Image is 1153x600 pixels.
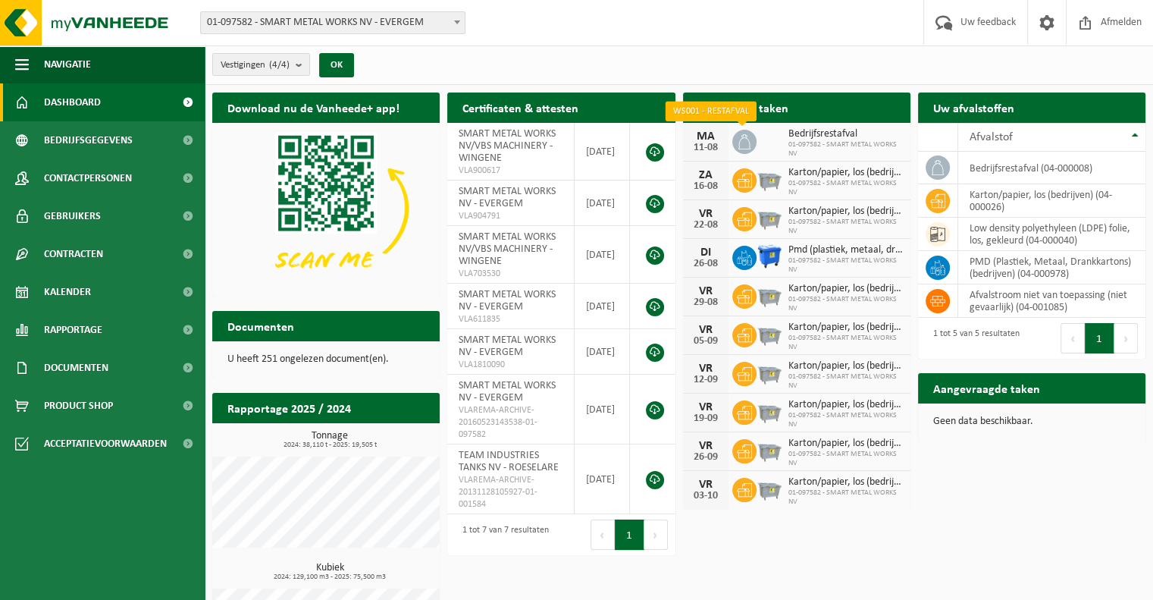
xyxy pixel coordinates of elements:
[683,93,804,122] h2: Ingeplande taken
[788,244,903,256] span: Pmd (plastiek, metaal, drankkartons) (bedrijven)
[691,375,721,385] div: 12-09
[757,360,782,385] img: WB-2500-GAL-GY-01
[788,218,903,236] span: 01-097582 - SMART METAL WORKS NV
[788,450,903,468] span: 01-097582 - SMART METAL WORKS NV
[958,152,1145,184] td: bedrijfsrestafval (04-000008)
[459,231,556,267] span: SMART METAL WORKS NV/VBS MACHINERY - WINGENE
[958,284,1145,318] td: afvalstroom niet van toepassing (niet gevaarlijk) (04-001085)
[575,226,631,284] td: [DATE]
[459,313,562,325] span: VLA611835
[788,411,903,429] span: 01-097582 - SMART METAL WORKS NV
[691,363,721,375] div: VR
[691,336,721,347] div: 05-09
[459,210,562,222] span: VLA904791
[220,431,440,449] h3: Tonnage
[788,206,903,218] span: Karton/papier, los (bedrijven)
[44,83,101,121] span: Dashboard
[788,360,903,372] span: Karton/papier, los (bedrijven)
[1061,323,1085,353] button: Previous
[220,563,440,581] h3: Kubiek
[212,123,440,294] img: Download de VHEPlus App
[918,373,1055,403] h2: Aangevraagde taken
[926,322,1020,355] div: 1 tot 5 van 5 resultaten
[459,289,556,313] span: SMART METAL WORKS NV - EVERGEM
[757,476,782,501] img: WB-2500-GAL-GY-01
[757,166,782,192] img: WB-2500-GAL-GY-01
[691,491,721,501] div: 03-10
[220,573,440,581] span: 2024: 129,100 m3 - 2025: 75,500 m3
[44,349,108,387] span: Documenten
[933,416,1130,427] p: Geen data beschikbaar.
[575,375,631,445] td: [DATE]
[44,197,101,235] span: Gebruikers
[575,329,631,375] td: [DATE]
[615,520,644,550] button: 1
[455,518,549,551] div: 1 tot 7 van 7 resultaten
[575,284,631,329] td: [DATE]
[644,520,668,550] button: Next
[269,60,290,70] count: (4/4)
[575,445,631,514] td: [DATE]
[757,437,782,463] img: WB-2500-GAL-GY-01
[788,476,903,488] span: Karton/papier, los (bedrijven)
[44,425,167,463] span: Acceptatievoorwaarden
[788,488,903,507] span: 01-097582 - SMART METAL WORKS NV
[459,335,556,358] span: SMART METAL WORKS NV - EVERGEM
[575,181,631,226] td: [DATE]
[788,334,903,352] span: 01-097582 - SMART METAL WORKS NV
[212,53,310,76] button: Vestigingen(4/4)
[221,54,290,77] span: Vestigingen
[459,380,556,404] span: SMART METAL WORKS NV - EVERGEM
[447,93,594,122] h2: Certificaten & attesten
[958,218,1145,251] td: low density polyethyleen (LDPE) folie, los, gekleurd (04-000040)
[691,220,721,231] div: 22-08
[691,169,721,181] div: ZA
[691,401,721,413] div: VR
[788,179,903,197] span: 01-097582 - SMART METAL WORKS NV
[691,208,721,220] div: VR
[691,297,721,308] div: 29-08
[200,11,465,34] span: 01-097582 - SMART METAL WORKS NV - EVERGEM
[958,184,1145,218] td: karton/papier, los (bedrijven) (04-000026)
[691,452,721,463] div: 26-09
[691,247,721,259] div: DI
[459,186,556,209] span: SMART METAL WORKS NV - EVERGEM
[201,12,465,33] span: 01-097582 - SMART METAL WORKS NV - EVERGEM
[691,285,721,297] div: VR
[691,413,721,424] div: 19-09
[212,93,415,122] h2: Download nu de Vanheede+ app!
[691,130,721,143] div: MA
[327,423,438,453] a: Bekijk rapportage
[1114,323,1138,353] button: Next
[459,450,559,473] span: TEAM INDUSTRIES TANKS NV - ROESELARE
[459,359,562,371] span: VLA1810090
[788,283,903,295] span: Karton/papier, los (bedrijven)
[788,372,903,391] span: 01-097582 - SMART METAL WORKS NV
[44,273,91,311] span: Kalender
[575,123,631,181] td: [DATE]
[319,53,354,77] button: OK
[227,354,425,365] p: U heeft 251 ongelezen document(en).
[212,393,366,423] h2: Rapportage 2025 / 2024
[691,259,721,269] div: 26-08
[958,251,1145,284] td: PMD (Plastiek, Metaal, Drankkartons) (bedrijven) (04-000978)
[459,128,556,164] span: SMART METAL WORKS NV/VBS MACHINERY - WINGENE
[788,438,903,450] span: Karton/papier, los (bedrijven)
[970,131,1013,143] span: Afvalstof
[757,243,782,269] img: WB-1100-HPE-BE-01
[44,46,91,83] span: Navigatie
[691,324,721,336] div: VR
[918,93,1029,122] h2: Uw afvalstoffen
[44,387,113,425] span: Product Shop
[1085,323,1114,353] button: 1
[757,398,782,424] img: WB-2500-GAL-GY-01
[788,167,903,179] span: Karton/papier, los (bedrijven)
[459,404,562,441] span: VLAREMA-ARCHIVE-20160523143538-01-097582
[44,235,103,273] span: Contracten
[212,311,309,341] h2: Documenten
[757,282,782,308] img: WB-2500-GAL-GY-01
[220,441,440,449] span: 2024: 38,110 t - 2025: 19,505 t
[788,295,903,313] span: 01-097582 - SMART METAL WORKS NV
[459,474,562,510] span: VLAREMA-ARCHIVE-20131128105927-01-001584
[459,165,562,177] span: VLA900617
